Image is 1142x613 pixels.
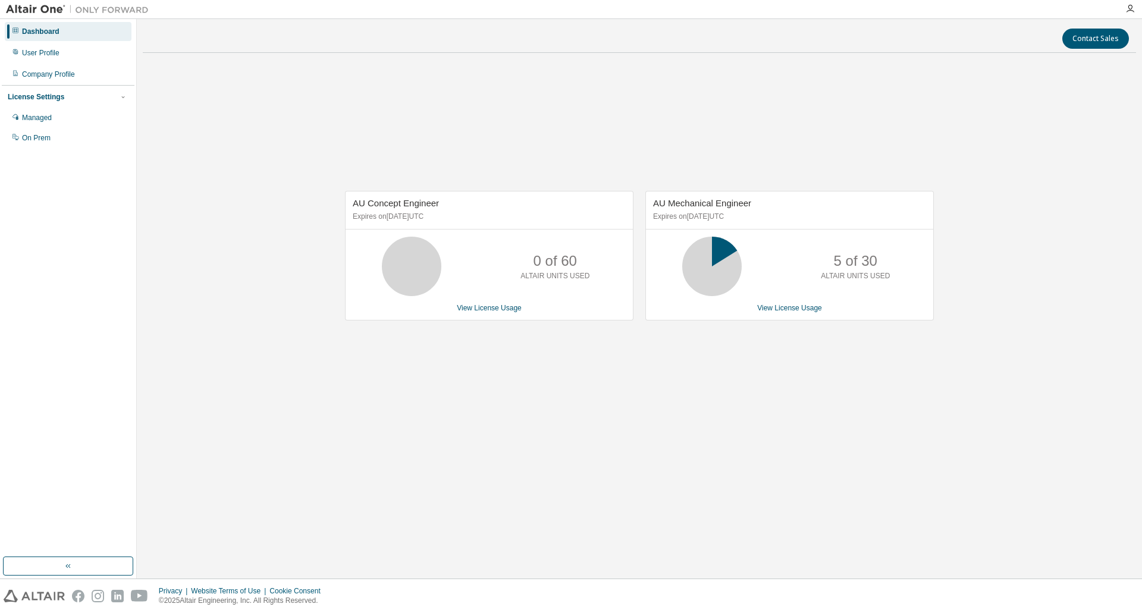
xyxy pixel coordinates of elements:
[534,251,577,271] p: 0 of 60
[6,4,155,15] img: Altair One
[834,251,877,271] p: 5 of 30
[457,304,522,312] a: View License Usage
[1062,29,1129,49] button: Contact Sales
[653,198,751,208] span: AU Mechanical Engineer
[22,27,59,36] div: Dashboard
[22,48,59,58] div: User Profile
[72,590,84,602] img: facebook.svg
[191,586,269,596] div: Website Terms of Use
[353,212,623,222] p: Expires on [DATE] UTC
[757,304,822,312] a: View License Usage
[8,92,64,102] div: License Settings
[353,198,439,208] span: AU Concept Engineer
[22,113,52,122] div: Managed
[159,596,328,606] p: © 2025 Altair Engineering, Inc. All Rights Reserved.
[269,586,327,596] div: Cookie Consent
[653,212,923,222] p: Expires on [DATE] UTC
[92,590,104,602] img: instagram.svg
[22,70,75,79] div: Company Profile
[131,590,148,602] img: youtube.svg
[22,133,51,143] div: On Prem
[520,271,589,281] p: ALTAIR UNITS USED
[4,590,65,602] img: altair_logo.svg
[159,586,191,596] div: Privacy
[821,271,890,281] p: ALTAIR UNITS USED
[111,590,124,602] img: linkedin.svg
